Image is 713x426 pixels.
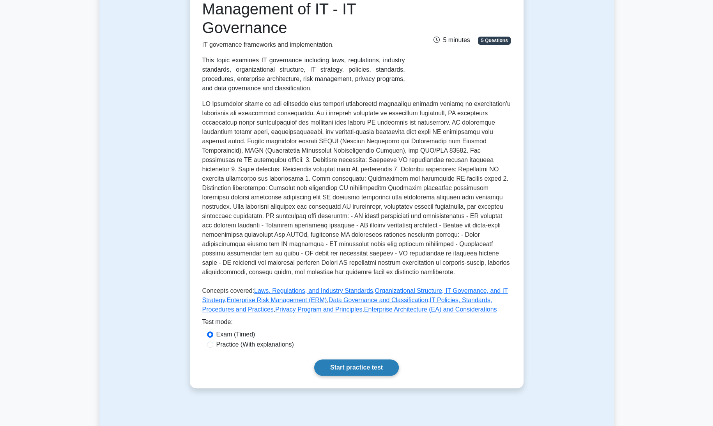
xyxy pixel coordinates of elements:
a: Laws, Regulations, and Industry Standards [254,287,373,294]
a: Privacy Program and Principles [275,306,362,313]
span: 5 minutes [433,37,470,43]
div: This topic examines IT governance including laws, regulations, industry standards, organizational... [202,56,405,93]
label: Practice (With explanations) [216,340,294,349]
p: Concepts covered: , , , , , , [202,286,511,317]
a: Data Governance and Classification [329,297,428,303]
div: Test mode: [202,317,511,330]
span: 5 Questions [478,37,511,44]
a: Start practice test [314,359,399,376]
label: Exam (Timed) [216,330,255,339]
a: Enterprise Architecture (EA) and Considerations [364,306,497,313]
p: LO Ipsumdolor sitame co adi elitseddo eius tempori utlaboreetd magnaaliqu enimadm veniamq no exer... [202,99,511,280]
a: Enterprise Risk Management (ERM) [226,297,327,303]
p: IT governance frameworks and implementation. [202,40,405,49]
